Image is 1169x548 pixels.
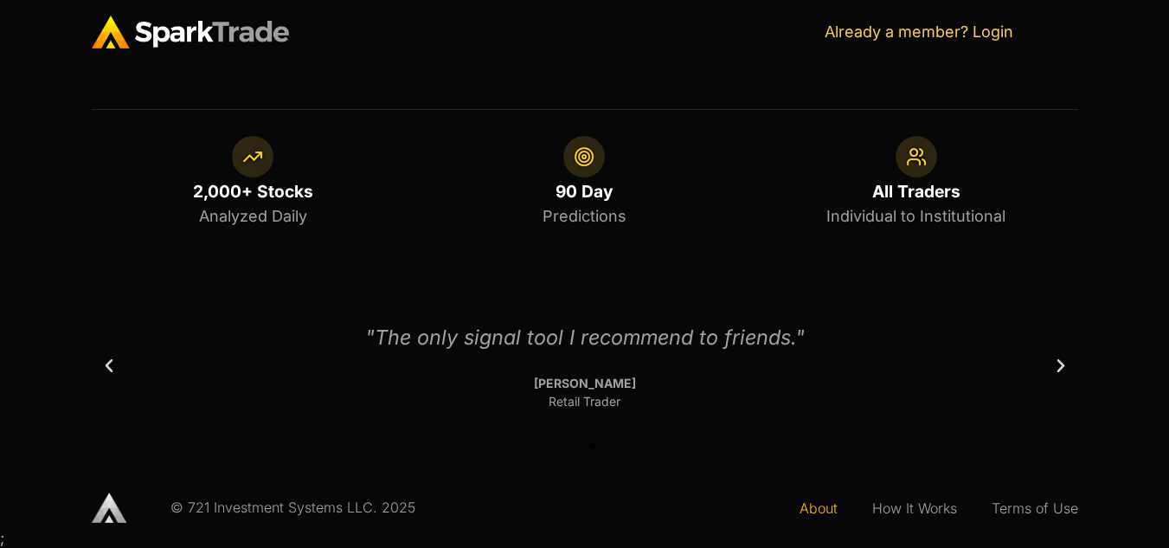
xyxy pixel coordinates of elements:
[825,23,1013,41] a: Already a member? Login
[193,181,313,202] span: 2,000+ Stocks
[92,206,414,226] p: Analyzed Daily
[534,392,636,410] span: Retail Trader
[100,358,118,375] div: Previous slide
[196,499,415,516] span: 21 Investment Systems LLC. 2025
[855,488,974,528] a: How It Works
[872,181,960,202] span: All Traders
[556,181,613,202] span: 90 Day
[534,374,636,392] span: [PERSON_NAME]
[423,206,746,226] p: Predictions
[590,443,595,448] span: Go to slide 2
[116,305,1053,462] div: Slides
[170,499,196,516] span: © 7
[116,305,1053,428] div: 2 / 2
[782,488,855,528] a: About
[1052,358,1069,375] div: Next slide
[755,206,1077,226] p: Individual to Institutional
[133,322,1036,352] div: "The only signal tool I recommend to friends."
[575,443,580,448] span: Go to slide 1
[974,488,1095,528] a: Terms of Use
[782,488,1095,528] nav: Menu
